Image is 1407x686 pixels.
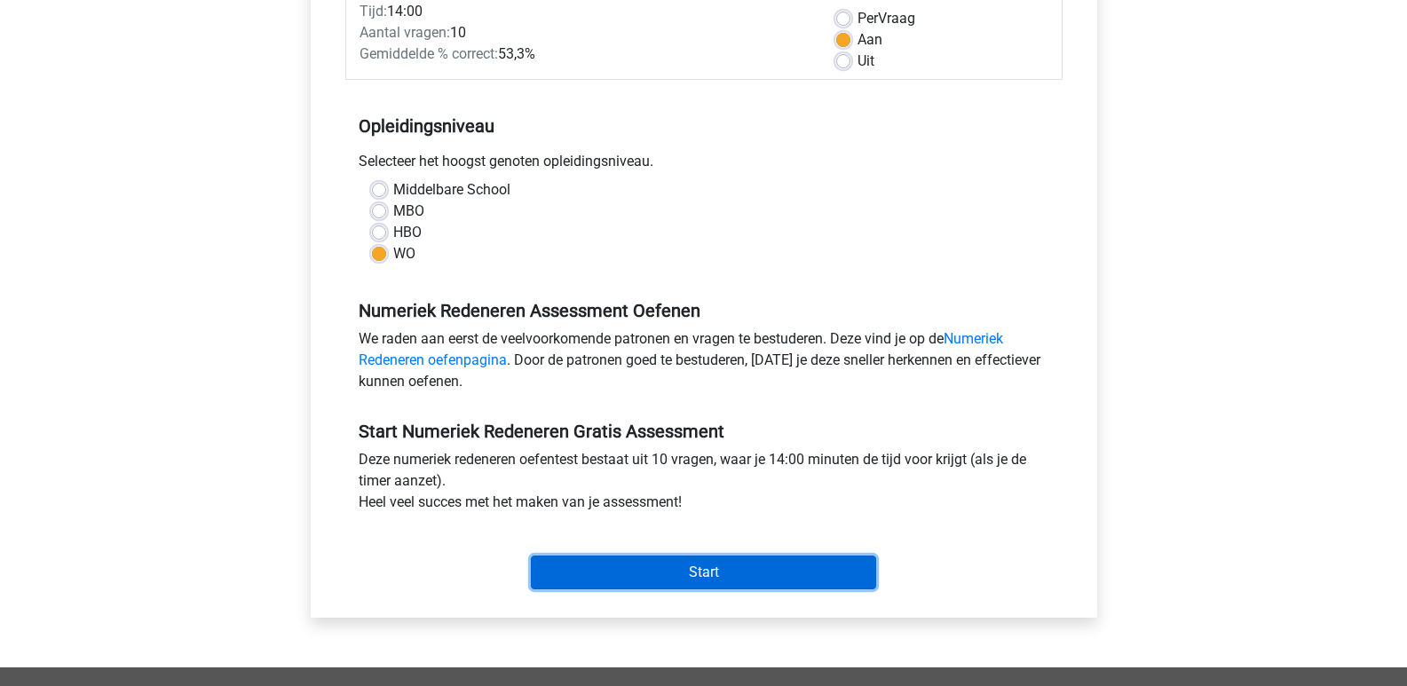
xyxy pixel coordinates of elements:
[345,328,1063,399] div: We raden aan eerst de veelvoorkomende patronen en vragen te bestuderen. Deze vind je op de . Door...
[531,556,876,589] input: Start
[393,243,415,264] label: WO
[858,29,882,51] label: Aan
[359,300,1049,321] h5: Numeriek Redeneren Assessment Oefenen
[345,151,1063,179] div: Selecteer het hoogst genoten opleidingsniveau.
[360,3,387,20] span: Tijd:
[393,222,422,243] label: HBO
[858,8,915,29] label: Vraag
[360,45,498,62] span: Gemiddelde % correct:
[360,24,450,41] span: Aantal vragen:
[393,201,424,222] label: MBO
[346,43,823,65] div: 53,3%
[858,10,878,27] span: Per
[393,179,510,201] label: Middelbare School
[359,108,1049,144] h5: Opleidingsniveau
[359,421,1049,442] h5: Start Numeriek Redeneren Gratis Assessment
[346,1,823,22] div: 14:00
[359,330,1003,368] a: Numeriek Redeneren oefenpagina
[346,22,823,43] div: 10
[858,51,874,72] label: Uit
[345,449,1063,520] div: Deze numeriek redeneren oefentest bestaat uit 10 vragen, waar je 14:00 minuten de tijd voor krijg...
